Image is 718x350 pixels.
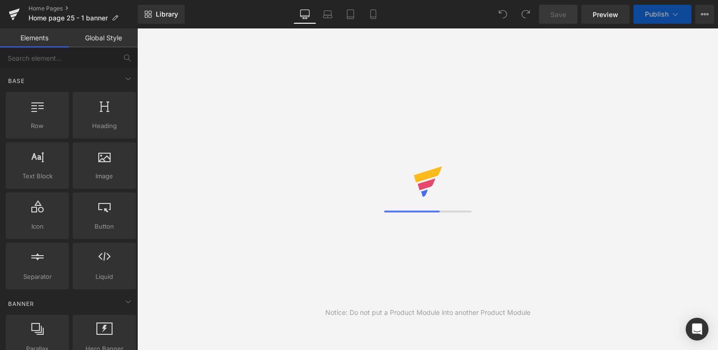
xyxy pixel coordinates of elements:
span: Home page 25 - 1 banner [28,14,108,22]
button: Undo [493,5,512,24]
span: Heading [76,121,133,131]
button: Redo [516,5,535,24]
a: Mobile [362,5,385,24]
span: Icon [9,221,66,231]
span: Banner [7,299,35,308]
span: Row [9,121,66,131]
span: Button [76,221,133,231]
button: More [695,5,714,24]
span: Publish [645,10,669,18]
span: Liquid [76,272,133,282]
span: Preview [593,9,618,19]
span: Image [76,171,133,181]
a: Home Pages [28,5,138,12]
a: Desktop [293,5,316,24]
a: Tablet [339,5,362,24]
span: Save [550,9,566,19]
button: Publish [633,5,691,24]
span: Library [156,10,178,18]
span: Separator [9,272,66,282]
span: Text Block [9,171,66,181]
div: Notice: Do not put a Product Module into another Product Module [325,307,530,318]
a: Preview [581,5,630,24]
a: Laptop [316,5,339,24]
span: Base [7,76,26,85]
div: Open Intercom Messenger [686,318,709,341]
a: New Library [138,5,185,24]
a: Global Style [69,28,138,47]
